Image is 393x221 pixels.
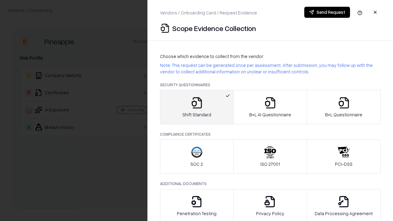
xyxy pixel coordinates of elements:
button: Shift Standard [160,90,234,124]
p: PCI-DSS [335,161,352,167]
p: Shift Standard [182,111,211,118]
p: SOC 2 [190,161,203,167]
p: Additional Documents [160,181,381,186]
button: ISO 27001 [233,139,307,174]
button: B+L AI Questionnaire [233,90,307,124]
p: B+L Questionnaire [325,111,362,118]
button: SOC 2 [160,139,234,174]
button: Send Request [304,7,350,18]
p: Vendors / Onboarding Card / Request Evidence [160,10,257,16]
p: Penetration Testing [177,210,216,217]
p: ISO 27001 [260,161,280,167]
button: PCI-DSS [307,139,381,174]
button: B+L Questionnaire [307,90,381,124]
p: Compliance Certificates [160,132,381,137]
p: Data Processing Agreement [315,210,373,217]
p: B+L AI Questionnaire [249,111,291,118]
p: Choose which evidence to collect from the vendor: [160,53,381,60]
p: Scope Evidence Collection [172,23,256,33]
p: Note: This request can be generated once per assessment. After submission, you may follow up with... [160,62,381,75]
p: Security Questionnaires [160,82,381,87]
p: Privacy Policy [256,210,284,217]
